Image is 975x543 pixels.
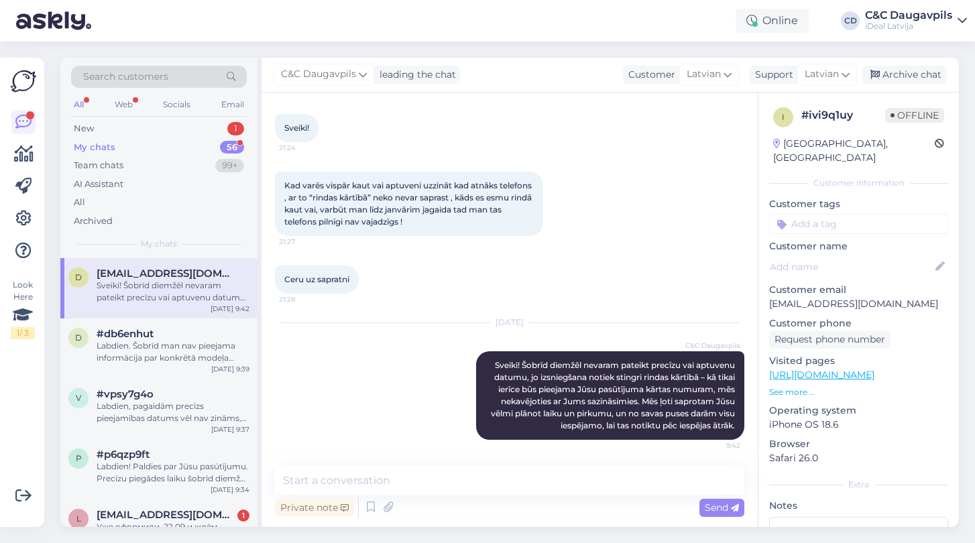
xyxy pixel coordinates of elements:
[97,400,249,424] div: Labdien, pagaidām precīzs pieejamības datums vēl nav zināms, bet, ja vēlaties, varam noformēt pri...
[74,178,123,191] div: AI Assistant
[284,274,349,284] span: Ceru uz sapratni
[160,96,193,113] div: Socials
[74,215,113,228] div: Archived
[769,479,948,491] div: Extra
[769,499,948,513] p: Notes
[736,9,809,33] div: Online
[773,137,935,165] div: [GEOGRAPHIC_DATA], [GEOGRAPHIC_DATA]
[97,509,236,521] span: lenok207@inbox.lv
[769,330,891,349] div: Request phone number
[11,68,36,94] img: Askly Logo
[750,68,793,82] div: Support
[284,180,534,227] span: Kad varēs vispār kaut vai aptuveni uzzināt kad atnāks telefons , ar to “rindas kārtībā” neko neva...
[75,272,82,282] span: d
[769,369,874,381] a: [URL][DOMAIN_NAME]
[769,177,948,189] div: Customer information
[74,141,115,154] div: My chats
[281,67,356,82] span: C&C Daugavpils
[769,404,948,418] p: Operating system
[211,485,249,495] div: [DATE] 9:34
[237,509,249,522] div: 1
[275,499,354,517] div: Private note
[865,10,967,32] a: C&C DaugavpilsiDeal Latvija
[97,388,154,400] span: #vpsy7g4o
[862,66,947,84] div: Archive chat
[769,386,948,398] p: See more ...
[97,280,249,304] div: Sveiki! Šobrīd diemžēl nevaram pateikt precīzu vai aptuvenu datumu, jo izsniegšana notiek stingri...
[76,393,81,403] span: v
[227,122,244,135] div: 1
[211,424,249,434] div: [DATE] 9:37
[83,70,168,84] span: Search customers
[211,364,249,374] div: [DATE] 9:39
[491,360,737,430] span: Sveiki! Šobrīd diemžēl nevaram pateikt precīzu vai aptuvenu datumu, jo izsniegšana notiek stingri...
[279,294,329,304] span: 21:28
[279,143,329,153] span: 21:24
[374,68,456,82] div: leading the chat
[275,316,744,328] div: [DATE]
[769,451,948,465] p: Safari 26.0
[220,141,244,154] div: 56
[687,67,721,82] span: Latvian
[74,196,85,209] div: All
[770,259,933,274] input: Add name
[801,107,885,123] div: # ivi9q1uy
[211,304,249,314] div: [DATE] 9:42
[74,159,123,172] div: Team chats
[769,316,948,330] p: Customer phone
[865,10,952,21] div: C&C Daugavpils
[841,11,860,30] div: CD
[279,237,329,247] span: 21:27
[769,214,948,234] input: Add a tag
[74,122,94,135] div: New
[76,514,81,524] span: l
[71,96,87,113] div: All
[865,21,952,32] div: iDeal Latvija
[769,437,948,451] p: Browser
[97,448,150,461] span: #p6qzp9ft
[805,67,839,82] span: Latvian
[769,297,948,311] p: [EMAIL_ADDRESS][DOMAIN_NAME]
[11,279,35,339] div: Look Here
[141,238,177,250] span: My chats
[769,354,948,368] p: Visited pages
[769,283,948,297] p: Customer email
[769,239,948,253] p: Customer name
[76,453,82,463] span: p
[97,267,236,280] span: danielvolchok2003@gmail.com
[705,501,739,514] span: Send
[623,68,675,82] div: Customer
[769,418,948,432] p: iPhone OS 18.6
[97,521,249,533] div: Уже оформили, 22.09 и ждём.
[75,333,82,343] span: d
[885,108,944,123] span: Offline
[97,328,154,340] span: #db6enhut
[11,327,35,339] div: 1 / 3
[219,96,247,113] div: Email
[284,123,309,133] span: Sveiki!
[112,96,135,113] div: Web
[97,340,249,364] div: Labdien. Šobrīd man nav pieejama informācija par konkrētā modeļa pieejamību t/c Spice veikalā, tā...
[769,197,948,211] p: Customer tags
[690,440,740,450] span: 9:42
[97,461,249,485] div: Labdien! Paldies par Jūsu pasūtījumu. Precīzu piegādes laiku šobrīd diemžēl nevaram apstiprināt, ...
[685,341,740,351] span: C&C Daugavpils
[215,159,244,172] div: 99+
[782,112,785,122] span: i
